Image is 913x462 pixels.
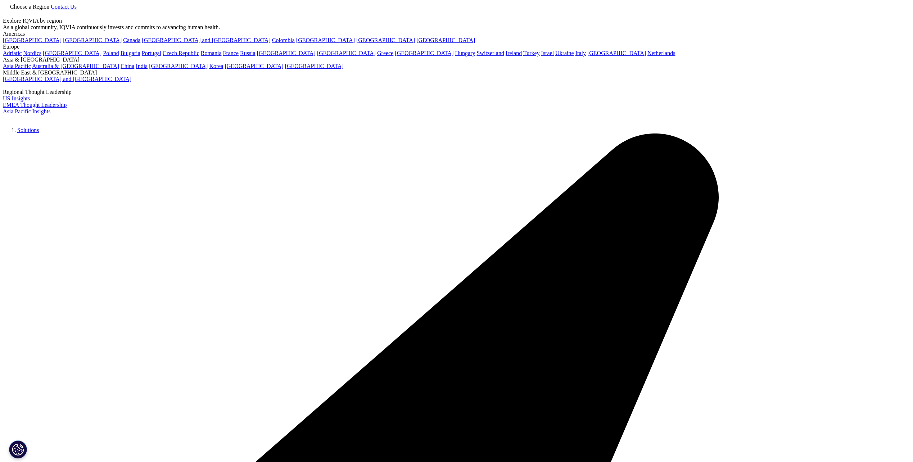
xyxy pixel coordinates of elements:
[43,50,101,56] a: [GEOGRAPHIC_DATA]
[395,50,453,56] a: [GEOGRAPHIC_DATA]
[3,95,30,101] a: US Insights
[103,50,119,56] a: Poland
[416,37,475,43] a: [GEOGRAPHIC_DATA]
[523,50,540,56] a: Turkey
[272,37,295,43] a: Colombia
[587,50,646,56] a: [GEOGRAPHIC_DATA]
[3,108,50,114] a: Asia Pacific Insights
[3,44,910,50] div: Europe
[296,37,355,43] a: [GEOGRAPHIC_DATA]
[9,440,27,458] button: Cookies Settings
[476,50,504,56] a: Switzerland
[3,102,67,108] a: EMEA Thought Leadership
[209,63,223,69] a: Korea
[285,63,344,69] a: [GEOGRAPHIC_DATA]
[575,50,586,56] a: Italy
[163,50,199,56] a: Czech Republic
[121,50,140,56] a: Bulgaria
[3,56,910,63] div: Asia & [GEOGRAPHIC_DATA]
[3,76,131,82] a: [GEOGRAPHIC_DATA] and [GEOGRAPHIC_DATA]
[3,18,910,24] div: Explore IQVIA by region
[3,89,910,95] div: Regional Thought Leadership
[32,63,119,69] a: Australia & [GEOGRAPHIC_DATA]
[3,69,910,76] div: Middle East & [GEOGRAPHIC_DATA]
[356,37,415,43] a: [GEOGRAPHIC_DATA]
[541,50,554,56] a: Israel
[201,50,222,56] a: Romania
[240,50,256,56] a: Russia
[377,50,393,56] a: Greece
[17,127,39,133] a: Solutions
[506,50,522,56] a: Ireland
[10,4,49,10] span: Choose a Region
[3,37,62,43] a: [GEOGRAPHIC_DATA]
[3,31,910,37] div: Americas
[555,50,574,56] a: Ukraine
[225,63,283,69] a: [GEOGRAPHIC_DATA]
[3,24,910,31] div: As a global community, IQVIA continuously invests and commits to advancing human health.
[317,50,376,56] a: [GEOGRAPHIC_DATA]
[136,63,148,69] a: India
[647,50,675,56] a: Netherlands
[121,63,134,69] a: China
[51,4,77,10] a: Contact Us
[455,50,475,56] a: Hungary
[149,63,208,69] a: [GEOGRAPHIC_DATA]
[142,37,270,43] a: [GEOGRAPHIC_DATA] and [GEOGRAPHIC_DATA]
[23,50,41,56] a: Nordics
[257,50,316,56] a: [GEOGRAPHIC_DATA]
[123,37,140,43] a: Canada
[63,37,122,43] a: [GEOGRAPHIC_DATA]
[142,50,161,56] a: Portugal
[223,50,239,56] a: France
[3,63,31,69] a: Asia Pacific
[3,50,22,56] a: Adriatic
